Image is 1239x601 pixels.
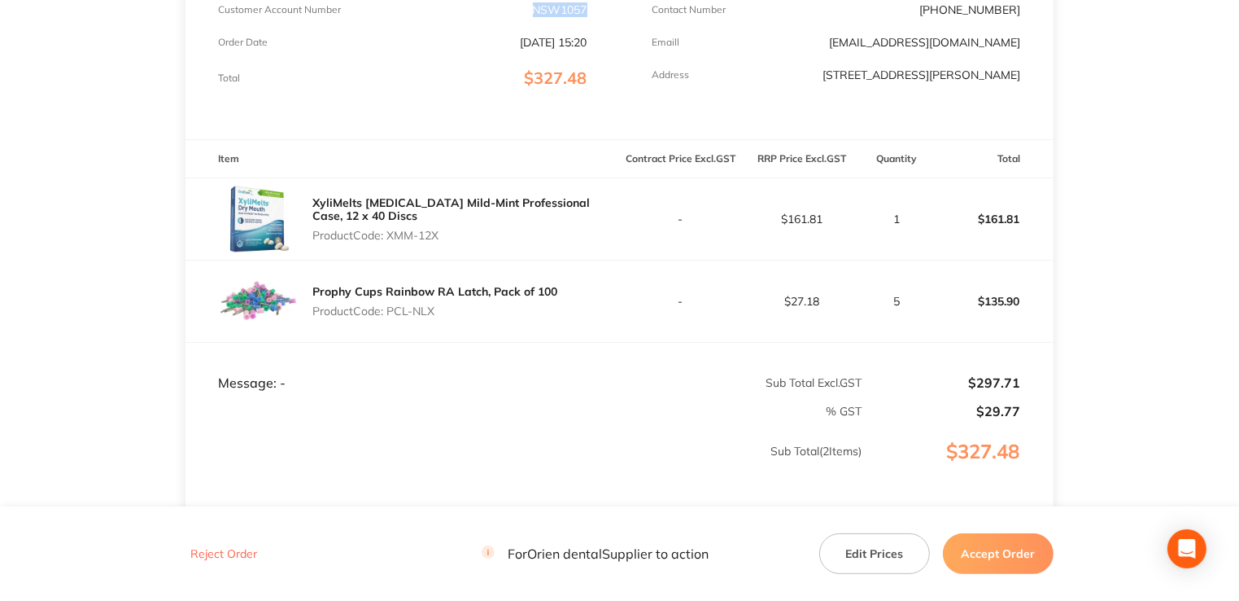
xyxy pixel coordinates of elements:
p: [DATE] 15:20 [521,36,587,49]
p: - [621,295,740,308]
p: NSW1057 [533,3,587,16]
a: XyliMelts [MEDICAL_DATA] Mild-Mint Professional Case, 12 x 40 Discs [312,195,590,223]
p: [STREET_ADDRESS][PERSON_NAME] [823,68,1021,81]
th: Contract Price Excl. GST [620,140,741,178]
p: 5 [863,295,931,308]
p: $27.18 [742,295,862,308]
button: Accept Order [943,533,1054,574]
p: Emaill [652,37,680,48]
td: Message: - [185,342,619,391]
p: $327.48 [863,441,1053,496]
p: Total [218,72,240,84]
p: $161.81 [742,213,862,226]
th: Quantity [862,140,931,178]
p: Sub Total ( 2 Items) [186,445,862,490]
button: Edit Prices [819,533,930,574]
p: Order Date [218,37,268,48]
p: % GST [186,405,862,418]
img: c2o3ZXE0eg [218,261,299,342]
p: 1 [863,213,931,226]
p: $135.90 [932,282,1052,321]
p: Product Code: XMM-12X [312,229,619,242]
th: Item [185,140,619,178]
a: [EMAIL_ADDRESS][DOMAIN_NAME] [830,35,1021,50]
span: $327.48 [525,68,587,88]
p: $161.81 [932,200,1052,239]
p: [PHONE_NUMBER] [920,3,1021,16]
th: RRP Price Excl. GST [741,140,862,178]
a: Prophy Cups Rainbow RA Latch, Pack of 100 [312,284,557,299]
p: - [621,213,740,226]
p: $29.77 [863,404,1021,419]
p: Contact Number [652,4,726,15]
img: NG5hOG5vaw [218,178,299,260]
p: Product Code: PCL-NLX [312,305,557,318]
p: For Orien dental Supplier to action [482,546,709,562]
p: $297.71 [863,375,1021,390]
button: Reject Order [185,547,262,562]
div: Open Intercom Messenger [1167,529,1206,568]
p: Address [652,69,690,81]
p: Sub Total Excl. GST [621,376,862,389]
th: Total [931,140,1053,178]
p: Customer Account Number [218,4,341,15]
